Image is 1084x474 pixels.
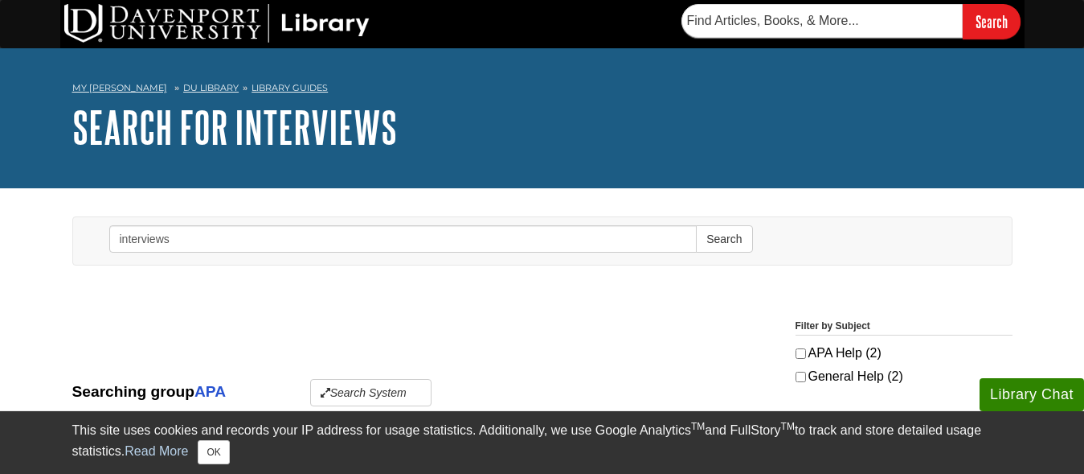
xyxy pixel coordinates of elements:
[696,225,752,253] button: Search
[125,444,188,458] a: Read More
[72,81,167,95] a: My [PERSON_NAME]
[183,82,239,93] a: DU Library
[194,383,225,400] a: APA
[72,421,1012,464] div: This site uses cookies and records your IP address for usage statistics. Additionally, we use Goo...
[781,421,795,432] sup: TM
[198,440,229,464] button: Close
[691,421,705,432] sup: TM
[681,4,1021,39] form: Searches DU Library's articles, books, and more
[796,319,1012,336] legend: Filter by Subject
[310,379,432,406] button: Search System
[72,103,1012,151] h1: Search for interviews
[796,348,806,359] input: APA Help (2)
[252,82,328,93] a: Library Guides
[796,344,1012,363] label: APA Help (2)
[72,379,771,406] div: Searching group
[109,225,697,253] input: Search this Group
[980,378,1084,411] button: Library Chat
[64,4,370,43] img: DU Library
[963,4,1021,39] input: Search
[796,372,806,382] input: General Help (2)
[796,367,1012,386] label: General Help (2)
[72,77,1012,103] nav: breadcrumb
[681,4,963,38] input: Find Articles, Books, & More...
